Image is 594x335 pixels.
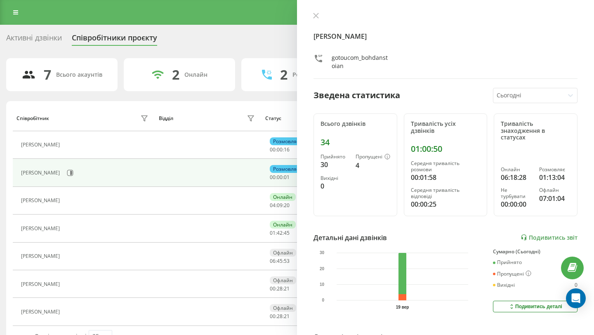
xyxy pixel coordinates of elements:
[277,285,283,292] span: 28
[356,154,390,160] div: Пропущені
[270,137,302,145] div: Розмовляє
[321,181,349,191] div: 0
[72,33,157,46] div: Співробітники проєкту
[284,146,290,153] span: 16
[501,167,532,172] div: Онлайн
[321,154,349,160] div: Прийнято
[575,282,577,288] div: 0
[501,187,532,199] div: Не турбувати
[21,226,62,231] div: [PERSON_NAME]
[284,257,290,264] span: 53
[539,167,570,172] div: Розмовляє
[277,229,283,236] span: 42
[270,174,276,181] span: 00
[284,285,290,292] span: 21
[322,298,325,302] text: 0
[284,202,290,209] span: 20
[313,233,387,243] div: Детальні дані дзвінків
[277,313,283,320] span: 28
[321,160,349,170] div: 30
[539,172,570,182] div: 01:13:04
[411,144,481,154] div: 01:00:50
[21,253,62,259] div: [PERSON_NAME]
[21,170,62,176] div: [PERSON_NAME]
[184,71,207,78] div: Онлайн
[277,202,283,209] span: 09
[270,230,290,236] div: : :
[270,313,276,320] span: 00
[411,120,481,134] div: Тривалість усіх дзвінків
[493,282,515,288] div: Вихідні
[270,203,290,208] div: : :
[508,303,562,310] div: Подивитись деталі
[321,175,349,181] div: Вихідні
[277,174,283,181] span: 00
[292,71,332,78] div: Розмовляють
[265,116,281,121] div: Статус
[21,281,62,287] div: [PERSON_NAME]
[332,54,391,70] div: gotoucom_bohdanstoian
[270,257,276,264] span: 06
[21,142,62,148] div: [PERSON_NAME]
[44,67,51,83] div: 7
[284,229,290,236] span: 45
[411,199,481,209] div: 00:00:25
[411,160,481,172] div: Середня тривалість розмови
[411,172,481,182] div: 00:01:58
[277,146,283,153] span: 00
[313,89,400,101] div: Зведена статистика
[493,301,577,312] button: Подивитись деталі
[320,266,325,271] text: 20
[270,304,296,312] div: Офлайн
[521,234,577,241] a: Подивитись звіт
[21,309,62,315] div: [PERSON_NAME]
[284,174,290,181] span: 01
[411,187,481,199] div: Середня тривалість відповіді
[159,116,173,121] div: Відділ
[270,229,276,236] span: 01
[270,285,276,292] span: 00
[270,146,276,153] span: 00
[172,67,179,83] div: 2
[270,249,296,257] div: Офлайн
[270,258,290,264] div: : :
[313,31,577,41] h4: [PERSON_NAME]
[501,120,570,141] div: Тривалість знаходження в статусах
[56,71,102,78] div: Всього акаунтів
[270,276,296,284] div: Офлайн
[284,313,290,320] span: 21
[320,250,325,255] text: 30
[539,193,570,203] div: 07:01:04
[270,202,276,209] span: 04
[320,282,325,287] text: 10
[501,199,532,209] div: 00:00:00
[270,286,290,292] div: : :
[321,120,390,127] div: Всього дзвінків
[501,172,532,182] div: 06:18:28
[270,314,290,319] div: : :
[270,193,296,201] div: Онлайн
[270,147,290,153] div: : :
[493,260,522,265] div: Прийнято
[321,137,390,147] div: 34
[21,198,62,203] div: [PERSON_NAME]
[493,271,531,277] div: Пропущені
[280,67,288,83] div: 2
[539,187,570,193] div: Офлайн
[270,165,302,173] div: Розмовляє
[356,160,390,170] div: 4
[6,33,62,46] div: Активні дзвінки
[493,249,577,255] div: Сумарно (Сьогодні)
[396,305,409,309] text: 19 вер
[16,116,49,121] div: Співробітник
[270,221,296,229] div: Онлайн
[277,257,283,264] span: 45
[566,288,586,308] div: Open Intercom Messenger
[270,175,290,180] div: : :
